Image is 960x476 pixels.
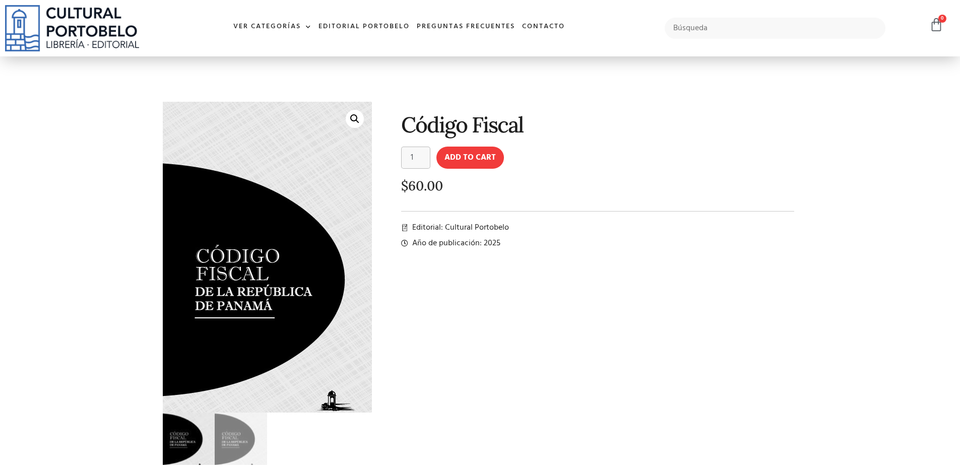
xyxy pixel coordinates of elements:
span: 0 [938,15,946,23]
h1: Código Fiscal [401,113,795,137]
span: Editorial: Cultural Portobelo [410,222,509,234]
bdi: 60.00 [401,177,443,194]
img: CD-000-PORTADA-CODIGO-FISCAL-100x100.jpg [163,413,215,465]
button: Add to cart [436,147,504,169]
input: Product quantity [401,147,430,169]
a: 🔍 [346,110,364,128]
a: Contacto [519,16,568,38]
a: Preguntas frecuentes [413,16,519,38]
img: CD-000-PORTADA-CODIGO-FISCAL-100x100.jpg [215,413,267,465]
a: 0 [929,18,943,32]
span: $ [401,177,408,194]
a: Ver Categorías [230,16,315,38]
input: Búsqueda [665,18,886,39]
a: Editorial Portobelo [315,16,413,38]
span: Año de publicación: 2025 [410,237,500,249]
